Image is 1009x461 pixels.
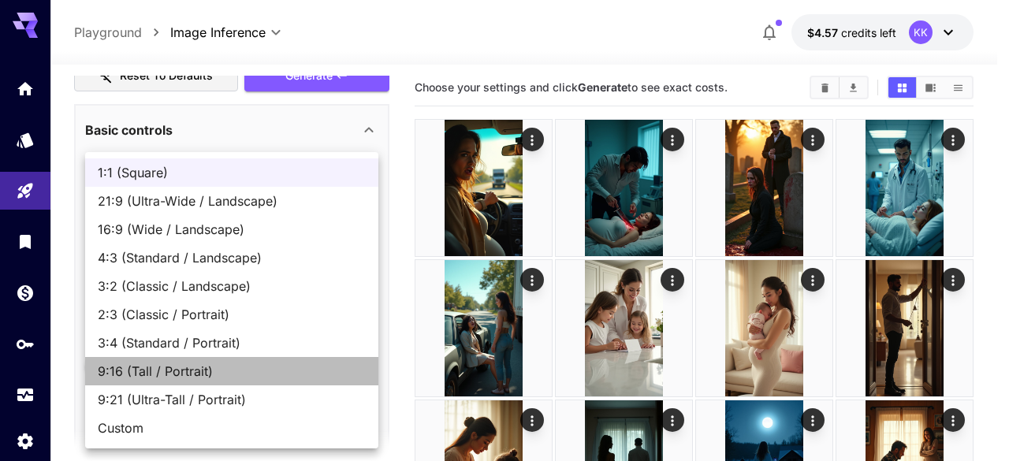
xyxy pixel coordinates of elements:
[98,333,366,352] span: 3:4 (Standard / Portrait)
[98,220,366,239] span: 16:9 (Wide / Landscape)
[98,418,366,437] span: Custom
[98,163,366,182] span: 1:1 (Square)
[98,305,366,324] span: 2:3 (Classic / Portrait)
[98,248,366,267] span: 4:3 (Standard / Landscape)
[98,362,366,381] span: 9:16 (Tall / Portrait)
[98,277,366,296] span: 3:2 (Classic / Landscape)
[98,191,366,210] span: 21:9 (Ultra-Wide / Landscape)
[98,390,366,409] span: 9:21 (Ultra-Tall / Portrait)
